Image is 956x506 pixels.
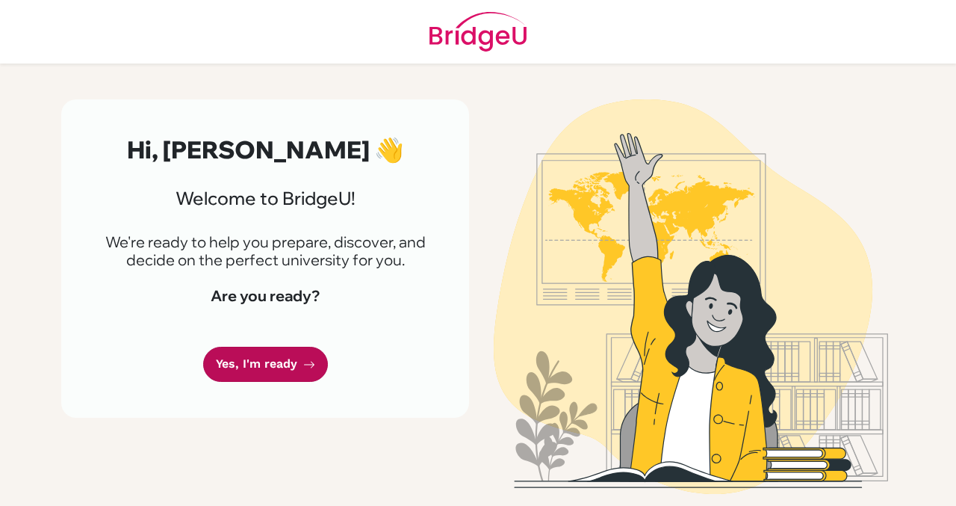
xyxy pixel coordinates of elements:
[97,188,433,209] h3: Welcome to BridgeU!
[97,233,433,269] p: We're ready to help you prepare, discover, and decide on the perfect university for you.
[97,135,433,164] h2: Hi, [PERSON_NAME] 👋
[97,287,433,305] h4: Are you ready?
[203,347,328,382] a: Yes, I'm ready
